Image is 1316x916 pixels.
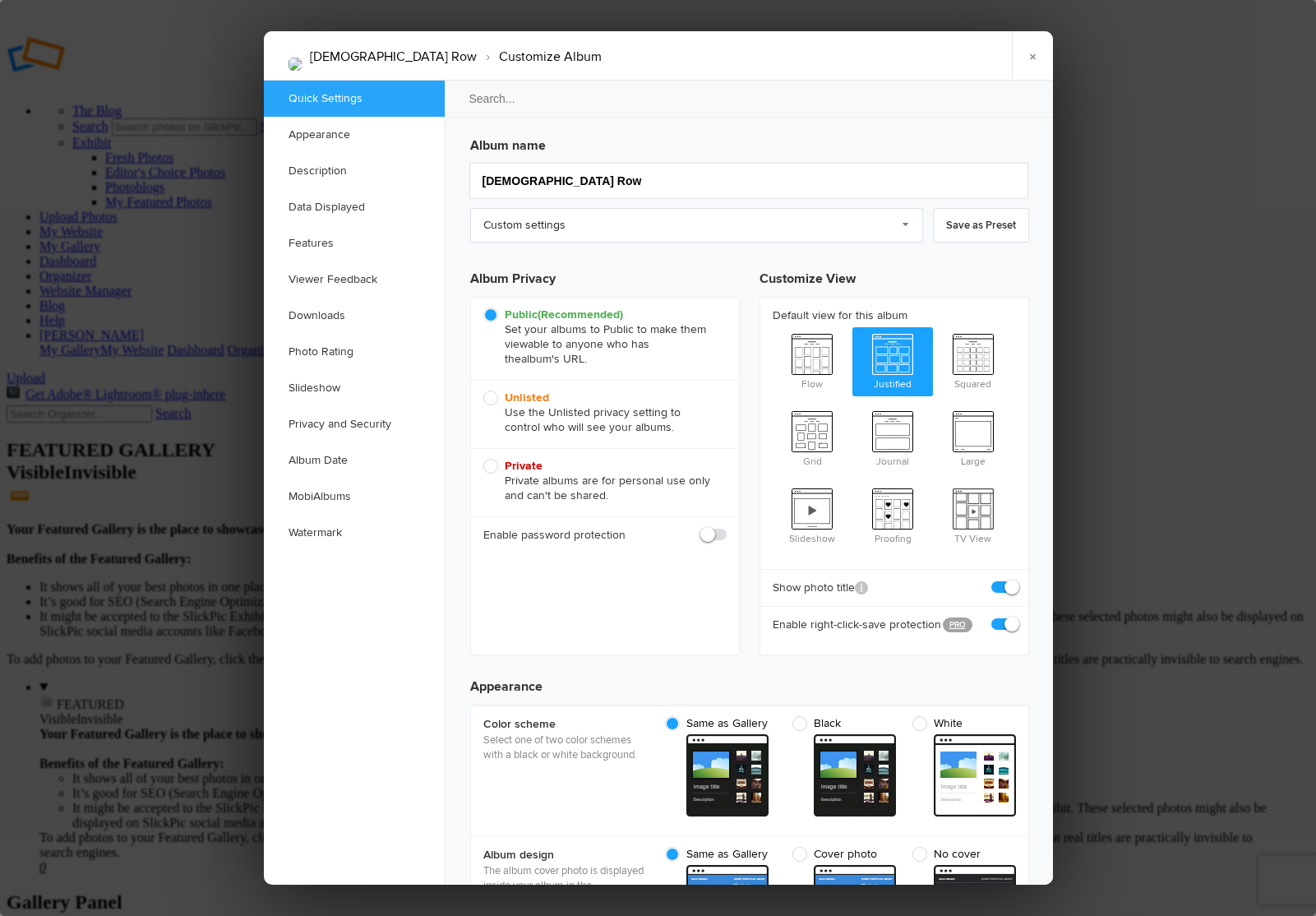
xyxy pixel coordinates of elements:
[264,406,445,442] a: Privacy and Security
[505,308,623,322] b: Public
[483,847,648,863] b: Album design
[470,256,740,297] h3: Album Privacy
[470,129,1029,155] h3: Album name
[483,716,648,733] b: Color scheme
[852,405,933,470] span: Journal
[264,225,445,261] a: Features
[483,391,718,435] span: Use the Unlisted privacy setting to control who will see your albums.
[264,370,445,406] a: Slideshow
[773,308,1016,324] b: Default view for this album
[1012,31,1053,81] a: ×
[483,527,626,544] b: Enable password protection
[470,664,1029,696] h3: Appearance
[933,327,1014,393] span: Squared
[538,308,623,322] i: (Recommended)
[943,618,972,632] a: PRO
[773,580,868,596] b: Show photo title
[773,327,853,393] span: Flow
[483,459,718,503] span: Private albums are for personal use only and can't be shared.
[912,716,1008,731] span: White
[483,308,718,367] span: Set your albums to Public to make them viewable to anyone who has the
[483,863,648,908] p: The album cover photo is displayed inside your album in the Gallery.
[773,482,853,548] span: Slideshow
[483,733,648,762] p: Select one of two color schemes with a black or white background.
[665,847,768,862] span: Same as Gallery
[505,459,543,473] b: Private
[773,617,930,633] b: Enable right-click-save protection
[444,80,1055,118] input: Search...
[773,405,853,470] span: Grid
[264,479,445,515] a: MobiAlbums
[264,153,445,189] a: Description
[310,43,477,71] li: [DEMOGRAPHIC_DATA] Row
[264,442,445,479] a: Album Date
[912,847,1008,862] span: No cover
[933,482,1014,548] span: TV View
[264,298,445,334] a: Downloads
[264,81,445,117] a: Quick Settings
[264,189,445,225] a: Data Displayed
[264,515,445,551] a: Watermark
[933,405,1014,470] span: Large
[264,261,445,298] a: Viewer Feedback
[760,256,1029,297] h3: Customize View
[289,58,302,71] img: DSC00102.jpg
[521,352,587,366] span: album's URL.
[852,327,933,393] span: Justified
[477,43,602,71] li: Customize Album
[264,117,445,153] a: Appearance
[505,391,549,405] b: Unlisted
[264,334,445,370] a: Photo Rating
[933,208,1029,243] a: Save as Preset
[852,482,933,548] span: Proofing
[470,208,923,243] a: Custom settings
[792,716,888,731] span: Black
[792,847,888,862] span: Cover photo
[665,716,768,731] span: Same as Gallery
